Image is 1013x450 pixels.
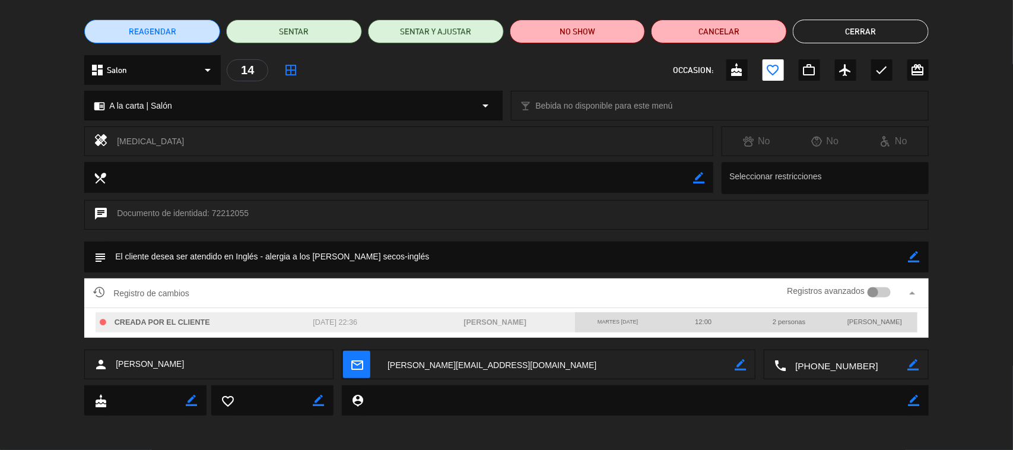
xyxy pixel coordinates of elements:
i: cake [730,63,744,77]
i: check [875,63,889,77]
i: card_giftcard [911,63,925,77]
i: arrow_drop_up [906,286,920,300]
span: martes [DATE] [598,319,638,325]
span: 2 personas [773,318,805,325]
span: Salon [107,64,127,77]
i: border_color [908,359,919,370]
i: subject [93,251,106,264]
i: dashboard [90,63,104,77]
i: favorite_border [766,63,780,77]
i: border_color [693,172,704,183]
i: local_phone [773,359,786,372]
div: No [791,134,860,149]
span: [PERSON_NAME] [847,318,902,325]
i: border_color [313,395,324,406]
span: 12:00 [695,318,712,325]
span: OCCASION: [674,64,714,77]
i: cake [94,394,107,407]
div: [MEDICAL_DATA] [117,133,704,150]
i: person_pin [351,394,364,407]
i: person [94,357,108,372]
div: 14 [227,59,268,81]
i: local_bar [520,100,532,112]
i: favorite_border [221,394,234,407]
button: REAGENDAR [84,20,220,43]
i: local_dining [93,171,106,184]
button: NO SHOW [510,20,646,43]
span: [DATE] 22:36 [313,318,358,327]
button: SENTAR Y AJUSTAR [368,20,504,43]
div: No [859,134,928,149]
i: border_color [909,395,920,406]
i: arrow_drop_down [479,99,493,113]
i: border_all [284,63,298,77]
span: CREADA POR EL CLIENTE [115,318,210,327]
i: border_color [186,395,197,406]
button: Cancelar [651,20,787,43]
i: mail_outline [350,358,363,371]
i: arrow_drop_down [201,63,215,77]
span: Registro de cambios [93,286,189,300]
i: chat [94,207,108,223]
label: Registros avanzados [787,284,865,298]
i: chrome_reader_mode [94,100,105,112]
span: [PERSON_NAME] [116,357,184,371]
button: SENTAR [226,20,362,43]
i: airplanemode_active [839,63,853,77]
button: Cerrar [793,20,929,43]
i: work_outline [802,63,817,77]
i: healing [94,133,108,150]
span: [PERSON_NAME] [463,318,526,327]
span: A la carta | Salón [109,99,172,113]
span: Bebida no disponible para este menú [536,99,673,113]
div: No [722,134,791,149]
div: Documento de identidad: 72212055 [84,200,929,230]
i: border_color [735,359,746,370]
i: border_color [909,251,920,262]
span: REAGENDAR [129,26,176,38]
